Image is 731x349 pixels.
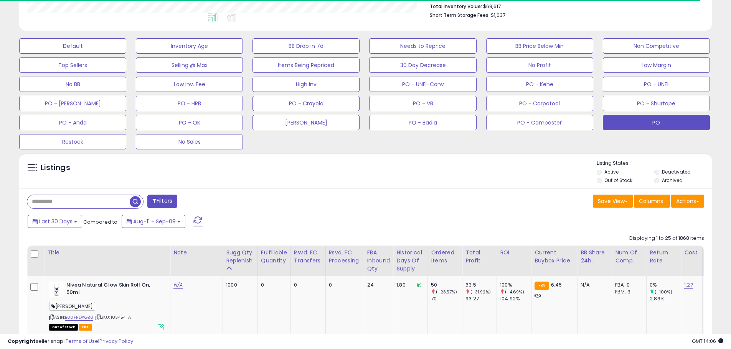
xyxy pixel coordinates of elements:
span: [PERSON_NAME] [49,302,95,311]
div: 93.27 [465,295,497,302]
small: (-28.57%) [436,289,457,295]
div: Title [47,249,167,257]
button: PO - Anda [19,115,126,130]
span: FBA [79,324,92,331]
button: 30 Day Decrease [369,57,476,73]
a: Terms of Use [66,338,98,345]
div: 2.86% [650,295,681,302]
button: Last 30 Days [28,215,82,228]
div: FBA: 0 [615,282,640,288]
button: PO - [PERSON_NAME] [19,96,126,111]
div: Total Profit [465,249,493,265]
button: PO - VB [369,96,476,111]
button: PO - Shurtape [603,96,710,111]
button: PO - QK [136,115,243,130]
button: High Inv [252,77,360,92]
div: N/A [581,282,606,288]
button: Restock [19,134,126,149]
a: B00FRDAGB8 [65,314,93,321]
button: Aug-11 - Sep-09 [122,215,185,228]
button: Selling @ Max [136,57,243,73]
div: Rsvd. FC Processing [329,249,361,265]
small: (-100%) [655,289,672,295]
label: Deactivated [662,169,691,175]
li: $69,617 [430,1,698,10]
div: ASIN: [49,282,164,329]
small: FBA [535,282,549,290]
div: Rsvd. FC Transfers [294,249,322,265]
label: Active [604,169,619,175]
button: No Profit [486,57,593,73]
button: Columns [634,195,670,208]
a: N/A [173,281,183,289]
p: Listing States: [597,160,712,167]
button: PO - Badia [369,115,476,130]
label: Archived [662,177,683,184]
button: PO [603,115,710,130]
b: Total Inventory Value: [430,3,482,10]
strong: Copyright [8,338,36,345]
div: BB Share 24h. [581,249,609,265]
button: PO - UNFI-Conv [369,77,476,92]
button: PO - Corpotool [486,96,593,111]
b: Nivea Natural Glow Skin Roll On, 50ml [66,282,160,298]
button: Inventory Age [136,38,243,54]
small: (-31.92%) [470,289,491,295]
div: 0% [650,282,681,288]
button: BB Price Below Min [486,38,593,54]
button: PO - Campester [486,115,593,130]
span: 2025-10-10 14:06 GMT [692,338,723,345]
button: Default [19,38,126,54]
div: FBA inbound Qty [367,249,390,273]
span: $1,037 [491,11,505,19]
a: Privacy Policy [99,338,133,345]
th: Please note that this number is a calculation based on your required days of coverage and your ve... [223,246,258,276]
button: Save View [593,195,633,208]
button: PO - Kehe [486,77,593,92]
div: 63.5 [465,282,497,288]
h5: Listings [41,162,70,173]
div: FBM: 3 [615,288,640,295]
button: Actions [671,195,704,208]
span: Columns [639,197,663,205]
button: Filters [147,195,177,208]
button: PO - HRB [136,96,243,111]
div: 104.92% [500,295,531,302]
span: Aug-11 - Sep-09 [133,218,176,225]
button: BB Drop in 7d [252,38,360,54]
div: ROI [500,249,528,257]
button: PO - Crayola [252,96,360,111]
button: Low Inv. Fee [136,77,243,92]
button: Low Margin [603,57,710,73]
span: Last 30 Days [39,218,73,225]
div: Displaying 1 to 25 of 1868 items [629,235,704,242]
div: Return Rate [650,249,678,265]
span: Compared to: [83,218,119,226]
button: PO - UNFI [603,77,710,92]
div: Sugg Qty Replenish [226,249,254,265]
div: 0 [294,282,320,288]
span: 6.45 [551,281,562,288]
div: Note [173,249,219,257]
img: 31mCdTPK8vL._SL40_.jpg [49,282,64,297]
div: 0 [261,282,285,288]
button: Non Competitive [603,38,710,54]
button: Items Being Repriced [252,57,360,73]
div: seller snap | | [8,338,133,345]
small: (-4.69%) [505,289,524,295]
div: 50 [431,282,462,288]
button: [PERSON_NAME] [252,115,360,130]
div: 24 [367,282,388,288]
div: 100% [500,282,531,288]
div: 1.80 [396,282,422,288]
button: Needs to Reprice [369,38,476,54]
button: No Sales [136,134,243,149]
div: 70 [431,295,462,302]
span: All listings that are currently out of stock and unavailable for purchase on Amazon [49,324,78,331]
div: Fulfillable Quantity [261,249,287,265]
button: No BB [19,77,126,92]
div: Num of Comp. [615,249,643,265]
a: 1.27 [684,281,693,289]
button: Top Sellers [19,57,126,73]
div: 0 [329,282,358,288]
